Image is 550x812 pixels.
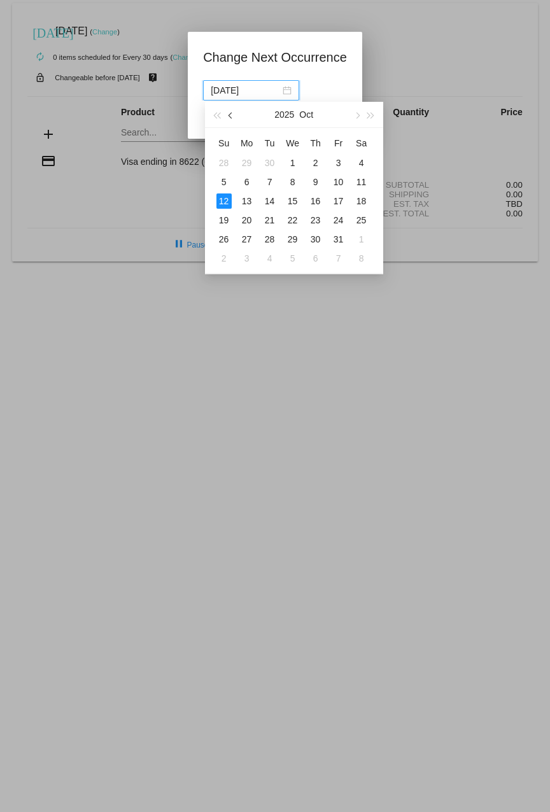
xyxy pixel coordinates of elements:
td: 10/5/2025 [213,172,236,192]
input: Select date [211,83,280,97]
div: 4 [262,251,278,266]
td: 10/31/2025 [327,230,350,249]
div: 2 [308,155,323,171]
td: 11/3/2025 [236,249,258,268]
div: 16 [308,193,323,209]
button: Next month (PageDown) [349,102,363,127]
td: 10/23/2025 [304,211,327,230]
div: 4 [354,155,369,171]
div: 3 [239,251,255,266]
td: 11/1/2025 [350,230,373,249]
div: 5 [285,251,300,266]
td: 11/8/2025 [350,249,373,268]
td: 10/27/2025 [236,230,258,249]
td: 11/7/2025 [327,249,350,268]
td: 10/17/2025 [327,192,350,211]
div: 8 [285,174,300,190]
td: 10/8/2025 [281,172,304,192]
div: 2 [216,251,232,266]
div: 22 [285,213,300,228]
div: 14 [262,193,278,209]
td: 10/12/2025 [213,192,236,211]
td: 10/11/2025 [350,172,373,192]
td: 10/2/2025 [304,153,327,172]
td: 10/6/2025 [236,172,258,192]
td: 10/3/2025 [327,153,350,172]
th: Wed [281,133,304,153]
td: 10/14/2025 [258,192,281,211]
div: 3 [331,155,346,171]
th: Sun [213,133,236,153]
td: 9/28/2025 [213,153,236,172]
div: 1 [285,155,300,171]
th: Mon [236,133,258,153]
div: 18 [354,193,369,209]
td: 10/18/2025 [350,192,373,211]
td: 11/6/2025 [304,249,327,268]
div: 30 [308,232,323,247]
div: 12 [216,193,232,209]
td: 10/29/2025 [281,230,304,249]
div: 17 [331,193,346,209]
th: Thu [304,133,327,153]
td: 10/22/2025 [281,211,304,230]
td: 11/5/2025 [281,249,304,268]
div: 5 [216,174,232,190]
div: 20 [239,213,255,228]
th: Tue [258,133,281,153]
td: 10/10/2025 [327,172,350,192]
button: Previous month (PageUp) [224,102,238,127]
td: 10/25/2025 [350,211,373,230]
div: 11 [354,174,369,190]
th: Sat [350,133,373,153]
div: 24 [331,213,346,228]
div: 15 [285,193,300,209]
div: 25 [354,213,369,228]
div: 6 [308,251,323,266]
button: Next year (Control + right) [363,102,377,127]
td: 10/20/2025 [236,211,258,230]
div: 8 [354,251,369,266]
button: Oct [299,102,313,127]
div: 13 [239,193,255,209]
td: 10/30/2025 [304,230,327,249]
td: 10/19/2025 [213,211,236,230]
div: 28 [216,155,232,171]
button: Update [203,108,259,131]
td: 10/16/2025 [304,192,327,211]
div: 30 [262,155,278,171]
div: 31 [331,232,346,247]
h1: Change Next Occurrence [203,47,347,67]
div: 7 [331,251,346,266]
td: 10/24/2025 [327,211,350,230]
div: 29 [239,155,255,171]
div: 7 [262,174,278,190]
div: 29 [285,232,300,247]
div: 23 [308,213,323,228]
div: 28 [262,232,278,247]
button: Last year (Control + left) [210,102,224,127]
td: 11/2/2025 [213,249,236,268]
td: 9/29/2025 [236,153,258,172]
td: 10/4/2025 [350,153,373,172]
div: 6 [239,174,255,190]
td: 9/30/2025 [258,153,281,172]
td: 10/13/2025 [236,192,258,211]
td: 10/26/2025 [213,230,236,249]
th: Fri [327,133,350,153]
td: 10/7/2025 [258,172,281,192]
td: 10/21/2025 [258,211,281,230]
td: 10/1/2025 [281,153,304,172]
div: 26 [216,232,232,247]
td: 10/28/2025 [258,230,281,249]
div: 21 [262,213,278,228]
div: 9 [308,174,323,190]
td: 11/4/2025 [258,249,281,268]
div: 19 [216,213,232,228]
button: 2025 [274,102,294,127]
div: 10 [331,174,346,190]
td: 10/15/2025 [281,192,304,211]
div: 1 [354,232,369,247]
td: 10/9/2025 [304,172,327,192]
div: 27 [239,232,255,247]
